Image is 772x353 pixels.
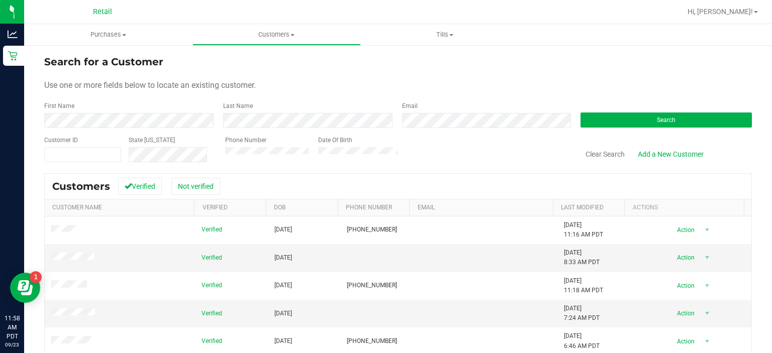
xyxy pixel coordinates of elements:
label: Customer ID [44,136,78,145]
span: select [701,334,714,348]
label: State [US_STATE] [129,136,175,145]
span: Search [657,116,675,124]
span: Search for a Customer [44,56,163,68]
span: Action [668,334,701,348]
span: Action [668,223,701,237]
a: Last Modified [561,204,604,211]
span: [DATE] [274,225,292,234]
span: [DATE] [274,253,292,263]
label: First Name [44,101,74,110]
span: [DATE] 11:16 AM PDT [564,220,603,240]
span: [PHONE_NUMBER] [347,336,397,346]
span: Action [668,251,701,265]
span: [DATE] 7:24 AM PDT [564,304,600,323]
a: Verified [203,204,228,211]
span: Customers [193,30,360,39]
label: Email [402,101,418,110]
button: Verified [118,178,162,195]
a: Add a New Customer [631,146,710,163]
span: [DATE] [274,309,292,318]
span: Customers [52,180,110,192]
span: Action [668,279,701,293]
label: Date Of Birth [318,136,352,145]
a: DOB [274,204,285,211]
span: Retail [93,8,112,16]
span: [DATE] 6:46 AM PDT [564,331,600,350]
a: Customer Name [52,204,102,211]
button: Search [581,112,752,128]
span: select [701,223,714,237]
inline-svg: Retail [8,51,18,61]
button: Not verified [171,178,220,195]
span: Purchases [24,30,192,39]
a: Phone Number [346,204,392,211]
label: Phone Number [225,136,266,145]
div: Actions [633,204,740,211]
iframe: Resource center unread badge [30,271,42,283]
span: Use one or more fields below to locate an existing customer. [44,80,256,90]
inline-svg: Analytics [8,29,18,39]
span: select [701,251,714,265]
span: Verified [202,253,222,263]
a: Purchases [24,24,192,45]
span: Verified [202,225,222,234]
iframe: Resource center [10,273,40,303]
span: select [701,279,714,293]
span: Verified [202,309,222,318]
span: Action [668,306,701,320]
span: [PHONE_NUMBER] [347,281,397,290]
span: select [701,306,714,320]
label: Last Name [223,101,253,110]
span: [DATE] [274,336,292,346]
p: 09/23 [5,341,20,348]
span: [DATE] 11:18 AM PDT [564,276,603,295]
span: [DATE] [274,281,292,290]
span: Tills [361,30,529,39]
a: Tills [361,24,529,45]
span: [PHONE_NUMBER] [347,225,397,234]
span: Verified [202,336,222,346]
p: 11:58 AM PDT [5,314,20,341]
button: Clear Search [579,146,631,163]
a: Customers [192,24,361,45]
a: Email [418,204,435,211]
span: [DATE] 8:33 AM PDT [564,248,600,267]
span: Hi, [PERSON_NAME]! [688,8,753,16]
span: Verified [202,281,222,290]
